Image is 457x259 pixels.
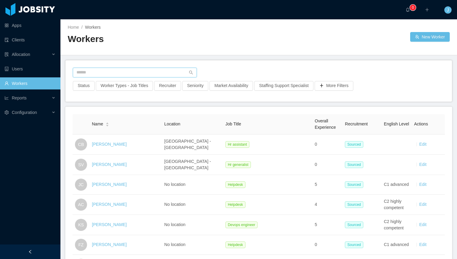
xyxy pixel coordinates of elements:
[345,181,363,188] span: Sourced
[162,195,223,215] td: No location
[106,124,109,126] i: icon: caret-down
[345,201,363,208] span: Sourced
[381,215,412,235] td: C2 highly competent
[254,81,313,91] button: Staffing Support Specialist
[225,141,249,148] span: Hr assistant
[225,222,258,228] span: Devops engineer
[315,118,336,130] span: Overall Experience
[345,222,366,227] a: Sourced
[164,121,180,126] span: Location
[414,121,428,126] span: Actions
[225,201,245,208] span: Helpdesk
[345,142,366,147] a: Sourced
[345,141,363,148] span: Sourced
[345,222,363,228] span: Sourced
[68,25,79,30] a: Home
[381,175,412,195] td: C1 advanced
[5,77,56,89] a: icon: userWorkers
[345,202,366,207] a: Sourced
[225,161,251,168] span: Hr generalist
[419,142,426,147] a: Edit
[5,96,9,100] i: icon: line-chart
[92,202,127,207] a: [PERSON_NAME]
[312,195,342,215] td: 4
[312,134,342,155] td: 0
[312,235,342,255] td: 0
[92,242,127,247] a: [PERSON_NAME]
[225,121,241,126] span: Job Title
[419,242,426,247] a: Edit
[225,181,245,188] span: Helpdesk
[68,33,259,45] h2: Workers
[225,241,245,248] span: Helpdesk
[162,215,223,235] td: No location
[381,195,412,215] td: C2 highly competent
[92,182,127,187] a: [PERSON_NAME]
[345,161,363,168] span: Sourced
[345,121,368,126] span: Recruitment
[5,19,56,31] a: icon: appstoreApps
[312,175,342,195] td: 5
[12,96,27,100] span: Reports
[410,5,416,11] sup: 0
[5,63,56,75] a: icon: robotUsers
[5,110,9,115] i: icon: setting
[85,25,101,30] span: Workers
[5,34,56,46] a: icon: auditClients
[162,235,223,255] td: No location
[12,110,37,115] span: Configuration
[81,25,83,30] span: /
[312,215,342,235] td: 5
[345,162,366,167] a: Sourced
[419,202,426,207] a: Edit
[162,175,223,195] td: No location
[406,8,410,12] i: icon: bell
[12,52,30,57] span: Allocation
[106,122,109,124] i: icon: caret-up
[78,138,84,151] span: CB
[162,134,223,155] td: [GEOGRAPHIC_DATA] - [GEOGRAPHIC_DATA]
[425,8,429,12] i: icon: plus
[105,121,109,126] div: Sort
[92,142,127,147] a: [PERSON_NAME]
[345,242,366,247] a: Sourced
[92,121,103,127] span: Name
[78,239,83,251] span: FZ
[162,155,223,175] td: [GEOGRAPHIC_DATA] - [GEOGRAPHIC_DATA]
[447,6,449,14] span: J
[78,179,83,191] span: JC
[315,81,353,91] button: icon: plusMore Filters
[410,32,450,42] button: icon: usergroup-addNew Worker
[96,81,153,91] button: Worker Types - Job Titles
[345,182,366,187] a: Sourced
[78,159,84,171] span: SV
[345,241,363,248] span: Sourced
[381,235,412,255] td: C1 advanced
[73,81,95,91] button: Status
[182,81,208,91] button: Seniority
[92,222,127,227] a: [PERSON_NAME]
[419,182,426,187] a: Edit
[209,81,253,91] button: Market Availability
[154,81,181,91] button: Recruiter
[92,162,127,167] a: [PERSON_NAME]
[419,162,426,167] a: Edit
[419,222,426,227] a: Edit
[384,121,409,126] span: English Level
[78,219,84,231] span: KS
[78,199,84,211] span: AC
[5,52,9,57] i: icon: solution
[189,70,193,75] i: icon: search
[312,155,342,175] td: 0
